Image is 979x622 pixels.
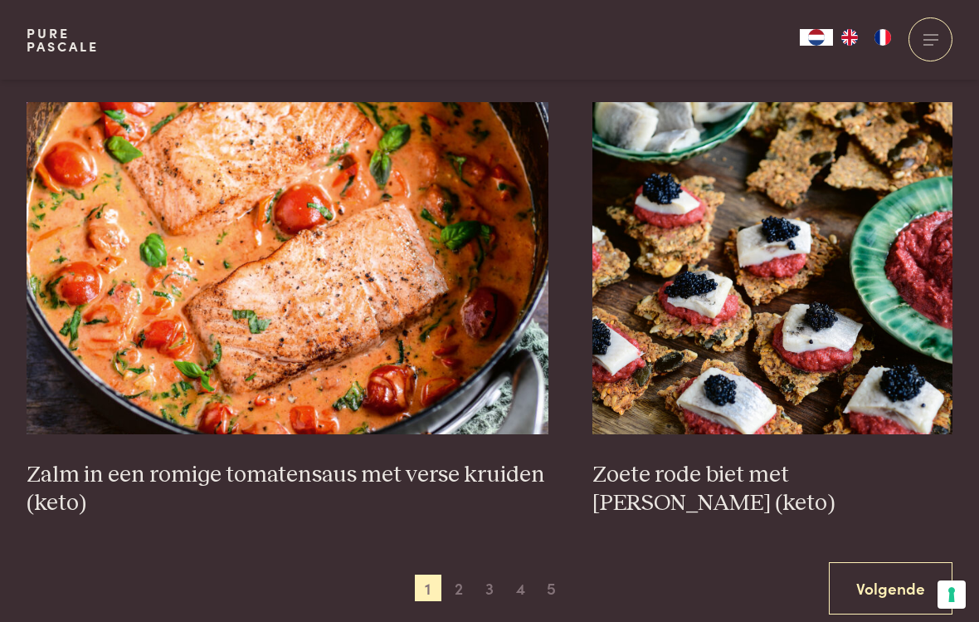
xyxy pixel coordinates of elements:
[592,102,952,518] a: Zoete rode biet met zure haring (keto) Zoete rode biet met [PERSON_NAME] (keto)
[27,102,548,434] img: Zalm in een romige tomatensaus met verse kruiden (keto)
[866,29,899,46] a: FR
[833,29,866,46] a: EN
[415,575,441,601] span: 1
[27,461,548,518] h3: Zalm in een romige tomatensaus met verse kruiden (keto)
[27,27,99,53] a: PurePascale
[800,29,833,46] div: Language
[592,102,952,434] img: Zoete rode biet met zure haring (keto)
[800,29,833,46] a: NL
[938,580,966,609] button: Uw voorkeuren voor toestemming voor trackingtechnologieën
[538,575,564,601] span: 5
[829,562,952,615] a: Volgende
[833,29,899,46] ul: Language list
[592,461,952,518] h3: Zoete rode biet met [PERSON_NAME] (keto)
[800,29,899,46] aside: Language selected: Nederlands
[507,575,533,601] span: 4
[476,575,503,601] span: 3
[446,575,472,601] span: 2
[27,102,548,518] a: Zalm in een romige tomatensaus met verse kruiden (keto) Zalm in een romige tomatensaus met verse ...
